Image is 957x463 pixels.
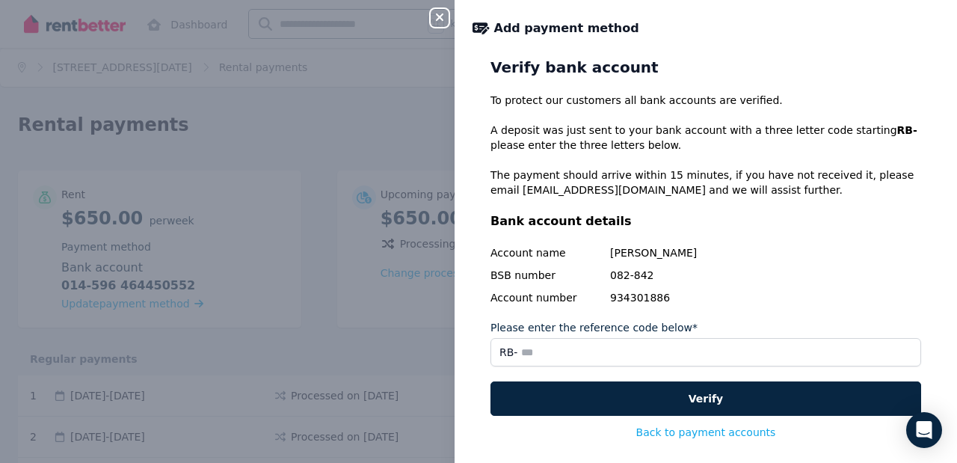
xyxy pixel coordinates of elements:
span: 934301886 [610,290,921,305]
span: [PERSON_NAME] [610,245,921,260]
div: BSB number [490,268,603,283]
button: Verify [490,381,921,416]
p: The payment should arrive within 15 minutes, if you have not received it, please email and we wil... [490,168,921,197]
label: Please enter the reference code below* [490,320,698,335]
button: Back to payment accounts [636,425,776,440]
span: Add payment method [494,19,639,37]
div: Account name [490,245,603,260]
p: A deposit was just sent to your bank account with a three letter code starting please enter the t... [490,123,921,153]
p: To protect our customers all bank accounts are verified. [490,93,921,108]
p: Bank account details [490,212,921,230]
div: Account number [490,290,603,305]
div: Open Intercom Messenger [906,412,942,448]
strong: RB- [897,124,917,136]
h2: Verify bank account [490,57,921,78]
span: 082-842 [610,268,921,283]
a: [EMAIL_ADDRESS][DOMAIN_NAME] [523,184,706,196]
